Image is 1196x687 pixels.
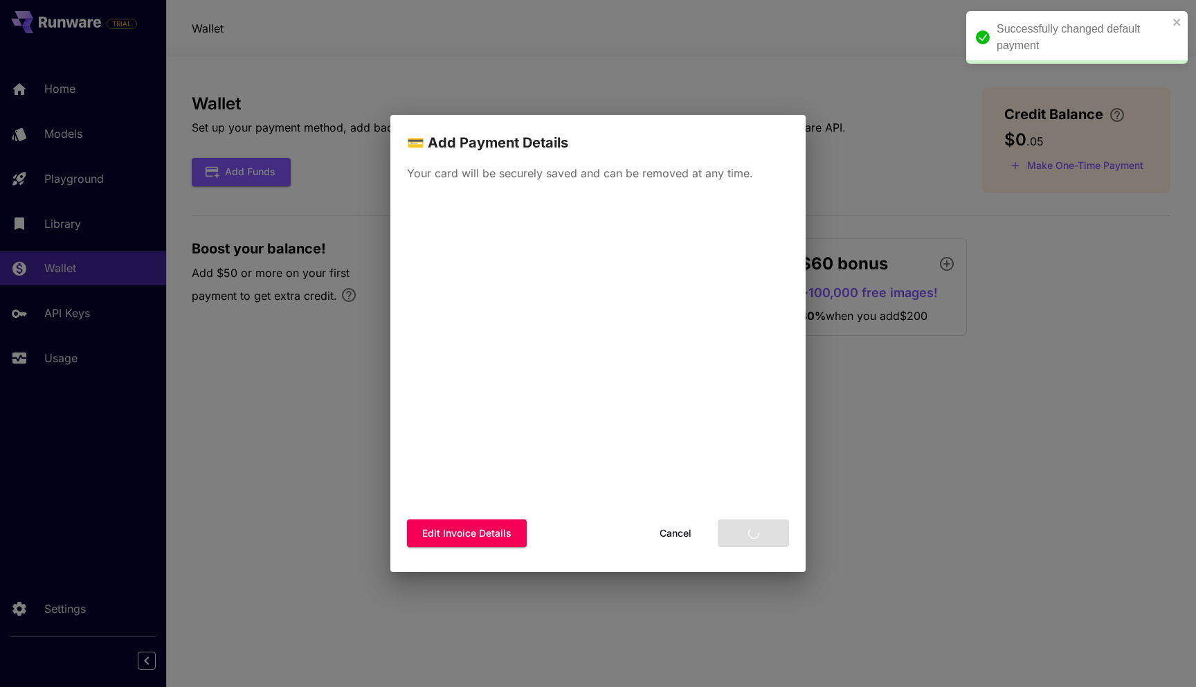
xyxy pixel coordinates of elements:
[1172,17,1182,28] button: close
[390,115,806,154] h2: 💳 Add Payment Details
[407,165,789,181] p: Your card will be securely saved and can be removed at any time.
[644,519,707,548] button: Cancel
[997,21,1168,54] div: Successfully changed default payment
[407,519,527,548] button: Edit invoice details
[404,195,792,511] iframe: Secure payment input frame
